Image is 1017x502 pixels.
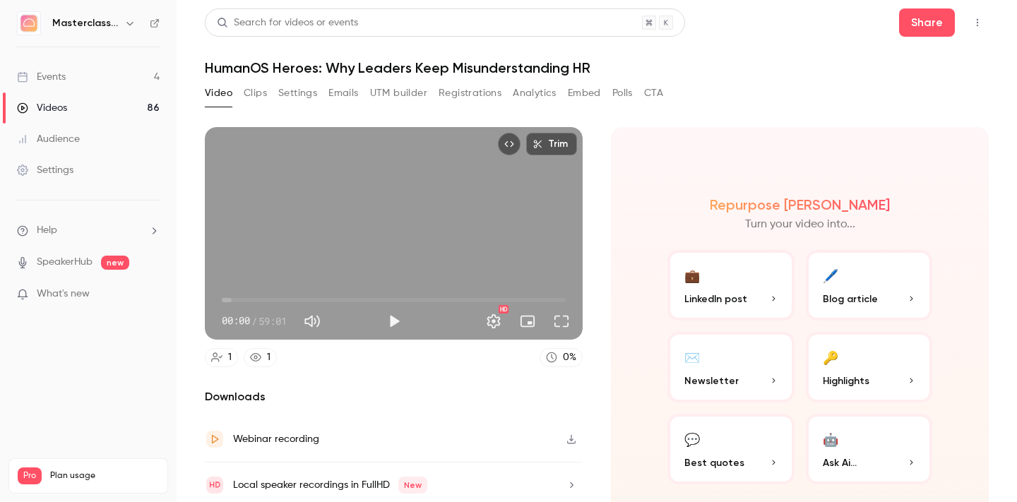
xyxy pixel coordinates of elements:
[547,307,576,335] button: Full screen
[398,477,427,494] span: New
[244,82,267,104] button: Clips
[806,250,933,321] button: 🖊️Blog article
[37,255,93,270] a: SpeakerHub
[101,256,129,270] span: new
[439,82,501,104] button: Registrations
[823,455,857,470] span: Ask Ai...
[513,307,542,335] button: Turn on miniplayer
[806,332,933,402] button: 🔑Highlights
[233,431,319,448] div: Webinar recording
[205,388,583,405] h2: Downloads
[513,82,557,104] button: Analytics
[328,82,358,104] button: Emails
[228,350,232,365] div: 1
[612,82,633,104] button: Polls
[667,250,795,321] button: 💼LinkedIn post
[233,477,427,494] div: Local speaker recordings in FullHD
[298,307,326,335] button: Mute
[258,313,287,328] span: 59:01
[568,82,601,104] button: Embed
[644,82,663,104] button: CTA
[684,292,747,306] span: LinkedIn post
[17,163,73,177] div: Settings
[244,348,277,367] a: 1
[222,313,287,328] div: 00:00
[540,348,583,367] a: 0%
[823,428,838,450] div: 🤖
[17,101,67,115] div: Videos
[667,414,795,484] button: 💬Best quotes
[17,70,66,84] div: Events
[17,223,160,238] li: help-dropdown-opener
[251,313,257,328] span: /
[806,414,933,484] button: 🤖Ask Ai...
[563,350,576,365] div: 0 %
[684,346,700,368] div: ✉️
[370,82,427,104] button: UTM builder
[17,132,80,146] div: Audience
[823,292,878,306] span: Blog article
[823,373,869,388] span: Highlights
[684,455,744,470] span: Best quotes
[278,82,317,104] button: Settings
[498,133,521,155] button: Embed video
[710,196,890,213] h2: Repurpose [PERSON_NAME]
[380,307,408,335] button: Play
[745,216,855,233] p: Turn your video into...
[205,348,238,367] a: 1
[222,313,250,328] span: 00:00
[499,305,509,313] div: HD
[267,350,270,365] div: 1
[52,16,119,30] h6: Masterclass Channel
[205,82,232,104] button: Video
[37,287,90,301] span: What's new
[18,467,42,484] span: Pro
[18,12,40,35] img: Masterclass Channel
[50,470,159,482] span: Plan usage
[667,332,795,402] button: ✉️Newsletter
[823,264,838,286] div: 🖊️
[205,59,989,76] h1: HumanOS Heroes: Why Leaders Keep Misunderstanding HR
[684,373,739,388] span: Newsletter
[143,288,160,301] iframe: Noticeable Trigger
[899,8,955,37] button: Share
[684,264,700,286] div: 💼
[684,428,700,450] div: 💬
[526,133,577,155] button: Trim
[37,223,57,238] span: Help
[480,307,508,335] button: Settings
[217,16,358,30] div: Search for videos or events
[966,11,989,34] button: Top Bar Actions
[823,346,838,368] div: 🔑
